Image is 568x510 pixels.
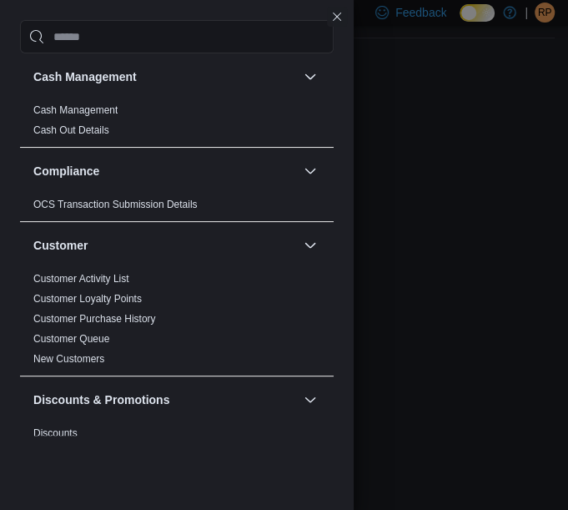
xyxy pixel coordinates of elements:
[33,427,78,439] a: Discounts
[33,68,137,85] h3: Cash Management
[33,198,198,211] span: OCS Transaction Submission Details
[33,352,104,366] span: New Customers
[33,312,156,326] span: Customer Purchase History
[33,68,297,85] button: Cash Management
[33,272,129,285] span: Customer Activity List
[33,332,109,346] span: Customer Queue
[33,163,99,179] h3: Compliance
[20,194,334,221] div: Compliance
[33,124,109,137] span: Cash Out Details
[33,124,109,136] a: Cash Out Details
[33,199,198,210] a: OCS Transaction Submission Details
[33,391,297,408] button: Discounts & Promotions
[33,237,297,254] button: Customer
[300,390,320,410] button: Discounts & Promotions
[33,353,104,365] a: New Customers
[300,235,320,255] button: Customer
[300,67,320,87] button: Cash Management
[33,104,118,117] span: Cash Management
[33,292,142,305] span: Customer Loyalty Points
[20,100,334,147] div: Cash Management
[33,293,142,305] a: Customer Loyalty Points
[33,427,78,440] span: Discounts
[300,161,320,181] button: Compliance
[20,269,334,376] div: Customer
[33,237,88,254] h3: Customer
[33,333,109,345] a: Customer Queue
[33,313,156,325] a: Customer Purchase History
[33,104,118,116] a: Cash Management
[327,7,347,27] button: Close this dialog
[33,273,129,285] a: Customer Activity List
[33,391,169,408] h3: Discounts & Promotions
[20,423,334,490] div: Discounts & Promotions
[33,163,297,179] button: Compliance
